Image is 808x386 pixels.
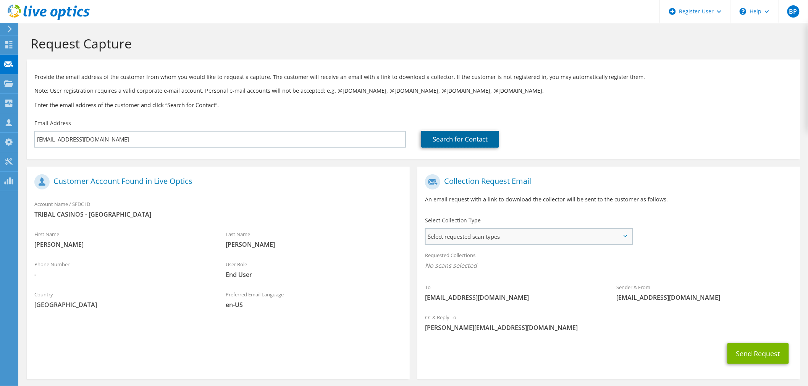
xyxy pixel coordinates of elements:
[425,323,793,332] span: [PERSON_NAME][EMAIL_ADDRESS][DOMAIN_NAME]
[727,343,789,364] button: Send Request
[609,279,800,306] div: Sender & From
[34,101,793,109] h3: Enter the email address of the customer and click “Search for Contact”.
[425,293,601,302] span: [EMAIL_ADDRESS][DOMAIN_NAME]
[417,309,800,336] div: CC & Reply To
[421,131,499,148] a: Search for Contact
[425,261,793,270] span: No scans selected
[34,270,210,279] span: -
[425,195,793,204] p: An email request with a link to download the collector will be sent to the customer as follows.
[226,240,402,249] span: [PERSON_NAME]
[787,5,800,18] span: BP
[27,196,410,222] div: Account Name / SFDC ID
[34,73,793,81] p: Provide the email address of the customer from whom you would like to request a capture. The cust...
[34,301,210,309] span: [GEOGRAPHIC_DATA]
[34,119,71,127] label: Email Address
[226,301,402,309] span: en-US
[425,174,789,190] h1: Collection Request Email
[34,174,398,190] h1: Customer Account Found in Live Optics
[226,270,402,279] span: End User
[740,8,747,15] svg: \n
[616,293,792,302] span: [EMAIL_ADDRESS][DOMAIN_NAME]
[27,286,218,313] div: Country
[425,217,481,224] label: Select Collection Type
[218,256,409,283] div: User Role
[426,229,632,244] span: Select requested scan types
[218,226,409,253] div: Last Name
[34,210,402,219] span: TRIBAL CASINOS - [GEOGRAPHIC_DATA]
[31,35,793,51] h1: Request Capture
[417,279,609,306] div: To
[218,286,409,313] div: Preferred Email Language
[417,247,800,275] div: Requested Collections
[34,240,210,249] span: [PERSON_NAME]
[34,87,793,95] p: Note: User registration requires a valid corporate e-mail account. Personal e-mail accounts will ...
[27,226,218,253] div: First Name
[27,256,218,283] div: Phone Number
